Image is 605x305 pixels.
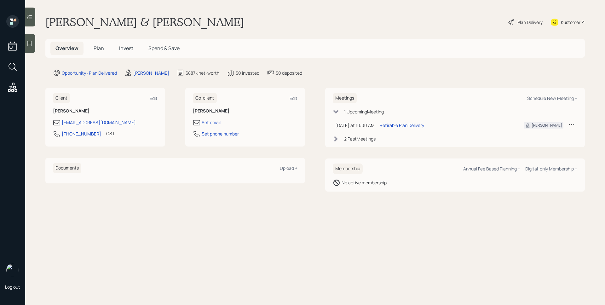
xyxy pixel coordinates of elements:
[193,93,217,103] h6: Co-client
[517,19,543,26] div: Plan Delivery
[380,122,424,129] div: Retirable Plan Delivery
[53,93,70,103] h6: Client
[561,19,580,26] div: Kustomer
[148,45,180,52] span: Spend & Save
[53,163,81,173] h6: Documents
[280,165,297,171] div: Upload +
[335,122,375,129] div: [DATE] at 10:00 AM
[6,264,19,276] img: james-distasi-headshot.png
[45,15,244,29] h1: [PERSON_NAME] & [PERSON_NAME]
[94,45,104,52] span: Plan
[290,95,297,101] div: Edit
[344,108,384,115] div: 1 Upcoming Meeting
[344,135,376,142] div: 2 Past Meeting s
[186,70,219,76] div: $887k net-worth
[527,95,577,101] div: Schedule New Meeting +
[62,119,136,126] div: [EMAIL_ADDRESS][DOMAIN_NAME]
[62,70,117,76] div: Opportunity · Plan Delivered
[333,93,357,103] h6: Meetings
[55,45,78,52] span: Overview
[276,70,302,76] div: $0 deposited
[202,130,239,137] div: Set phone number
[532,123,562,128] div: [PERSON_NAME]
[150,95,158,101] div: Edit
[463,166,520,172] div: Annual Fee Based Planning +
[119,45,133,52] span: Invest
[62,130,101,137] div: [PHONE_NUMBER]
[106,130,115,137] div: CST
[193,108,297,114] h6: [PERSON_NAME]
[236,70,259,76] div: $0 invested
[133,70,169,76] div: [PERSON_NAME]
[333,164,363,174] h6: Membership
[5,284,20,290] div: Log out
[342,179,387,186] div: No active membership
[202,119,221,126] div: Set email
[525,166,577,172] div: Digital-only Membership +
[53,108,158,114] h6: [PERSON_NAME]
